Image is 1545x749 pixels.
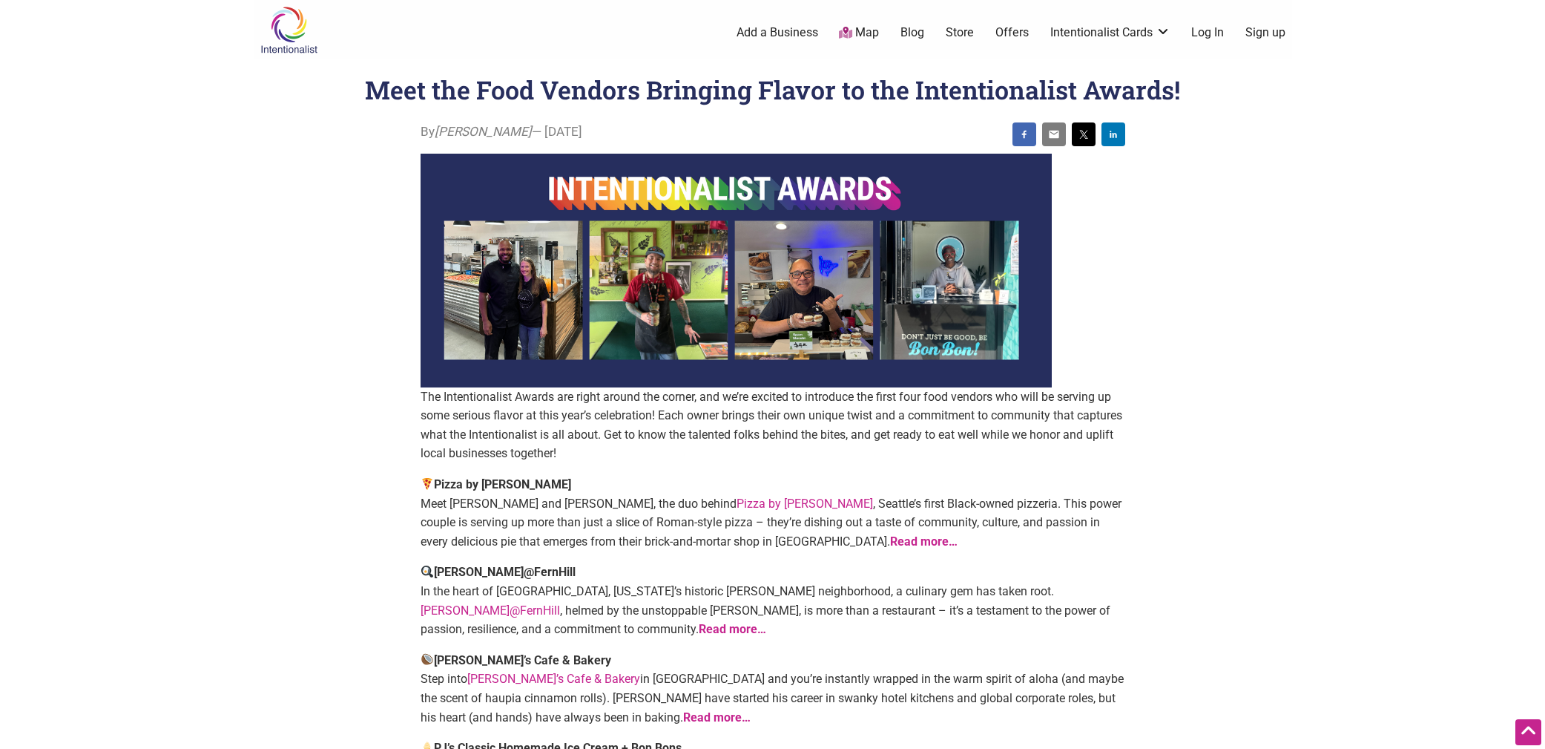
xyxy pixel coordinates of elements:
a: Blog [900,24,924,41]
p: Meet [PERSON_NAME] and [PERSON_NAME], the duo behind , Seattle’s first Black-owned pizzeria. This... [421,475,1125,551]
img: 🥥 [421,653,433,665]
img: linkedin sharing button [1107,128,1119,140]
a: Read more… [699,622,766,636]
a: Map [839,24,879,42]
img: email sharing button [1048,128,1060,140]
a: Log In [1191,24,1224,41]
a: Sign up [1245,24,1285,41]
a: [PERSON_NAME]’s Cafe & Bakery [467,672,640,686]
a: Pizza by [PERSON_NAME] [737,497,873,511]
strong: Pizza by [PERSON_NAME] [421,477,571,491]
div: Scroll Back to Top [1515,719,1541,745]
a: Add a Business [737,24,818,41]
a: Intentionalist Cards [1050,24,1170,41]
a: [PERSON_NAME]@FernHill [421,604,560,618]
a: Read more… [683,710,751,725]
a: Read more… [890,534,958,549]
img: facebook sharing button [1018,128,1030,140]
img: 🍕 [421,478,433,490]
h1: Meet the Food Vendors Bringing Flavor to the Intentionalist Awards! [365,73,1180,106]
a: Store [946,24,974,41]
img: twitter sharing button [1078,128,1090,140]
span: By — [DATE] [421,122,582,142]
p: In the heart of [GEOGRAPHIC_DATA], [US_STATE]’s historic [PERSON_NAME] neighborhood, a culinary g... [421,563,1125,638]
p: The Intentionalist Awards are right around the corner, and we’re excited to introduce the first f... [421,387,1125,463]
strong: [PERSON_NAME]@FernHill [421,565,576,579]
strong: [PERSON_NAME]’s Cafe & Bakery [421,653,611,667]
i: [PERSON_NAME] [435,124,532,139]
a: Offers [995,24,1029,41]
p: Step into in [GEOGRAPHIC_DATA] and you’re instantly wrapped in the warm spirit of aloha (and mayb... [421,651,1125,727]
img: Intentionalist [254,6,324,54]
img: 🍳 [421,566,433,578]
